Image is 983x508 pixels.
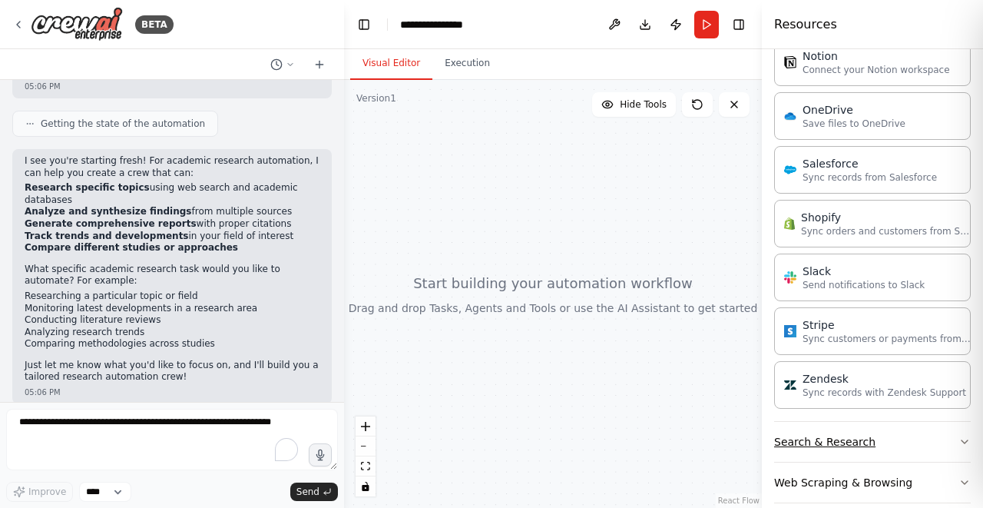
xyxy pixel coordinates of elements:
button: Search & Research [774,422,971,462]
div: 05:06 PM [25,81,319,92]
img: Stripe [784,325,796,337]
div: React Flow controls [356,417,376,496]
div: Version 1 [356,92,396,105]
p: Send notifications to Slack [803,279,925,291]
img: Slack [784,271,796,284]
img: Shopify [784,217,795,230]
a: React Flow attribution [718,496,760,505]
span: Send [296,486,319,498]
span: Getting the state of the automation [41,118,205,130]
p: Connect your Notion workspace [803,64,950,76]
li: using web search and academic databases [25,182,319,206]
p: Just let me know what you'd like to focus on, and I'll build you a tailored research automation c... [25,360,319,383]
li: in your field of interest [25,231,319,243]
button: Web Scraping & Browsing [774,463,971,503]
button: Visual Editor [350,48,432,80]
img: Salesforce [784,164,796,176]
div: Zendesk [803,371,966,387]
button: Hide right sidebar [728,14,750,35]
li: Analyzing research trends [25,327,319,339]
div: Salesforce [803,156,937,171]
p: Sync records from Salesforce [803,171,937,184]
div: BETA [135,15,174,34]
button: toggle interactivity [356,476,376,496]
p: Sync orders and customers from Shopify [801,225,970,237]
p: Save files to OneDrive [803,118,905,130]
button: zoom in [356,417,376,437]
li: Monitoring latest developments in a research area [25,303,319,315]
div: 05:06 PM [25,387,319,398]
img: Notion [784,56,796,68]
button: zoom out [356,437,376,457]
span: Improve [28,486,66,498]
strong: Generate comprehensive reports [25,218,197,229]
strong: Analyze and synthesize findings [25,206,191,217]
div: Shopify [801,210,970,225]
li: Comparing methodologies across studies [25,338,319,350]
p: Sync customers or payments from Stripe [803,333,971,345]
button: fit view [356,457,376,476]
p: Sync records with Zendesk Support [803,387,966,399]
img: OneDrive [784,110,796,122]
button: Switch to previous chat [264,55,301,74]
strong: Research specific topics [25,182,150,193]
nav: breadcrumb [400,17,479,32]
li: Conducting literature reviews [25,314,319,327]
textarea: To enrich screen reader interactions, please activate Accessibility in Grammarly extension settings [6,409,338,470]
img: Zendesk [784,379,796,391]
li: with proper citations [25,218,319,231]
img: Logo [31,7,123,42]
button: Hide left sidebar [353,14,375,35]
li: from multiple sources [25,206,319,218]
button: Improve [6,482,73,502]
button: Start a new chat [307,55,332,74]
strong: Track trends and developments [25,231,189,241]
h4: Resources [774,15,837,34]
strong: Compare different studies or approaches [25,242,238,253]
p: What specific academic research task would you like to automate? For example: [25,264,319,287]
button: Hide Tools [592,92,676,117]
li: Researching a particular topic or field [25,291,319,303]
span: Hide Tools [620,98,667,111]
button: Execution [432,48,502,80]
button: Click to speak your automation idea [309,443,332,466]
div: OneDrive [803,102,905,118]
div: Stripe [803,317,971,333]
div: Notion [803,48,950,64]
div: Slack [803,264,925,279]
button: Send [290,483,338,501]
p: I see you're starting fresh! For academic research automation, I can help you create a crew that ... [25,155,319,179]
